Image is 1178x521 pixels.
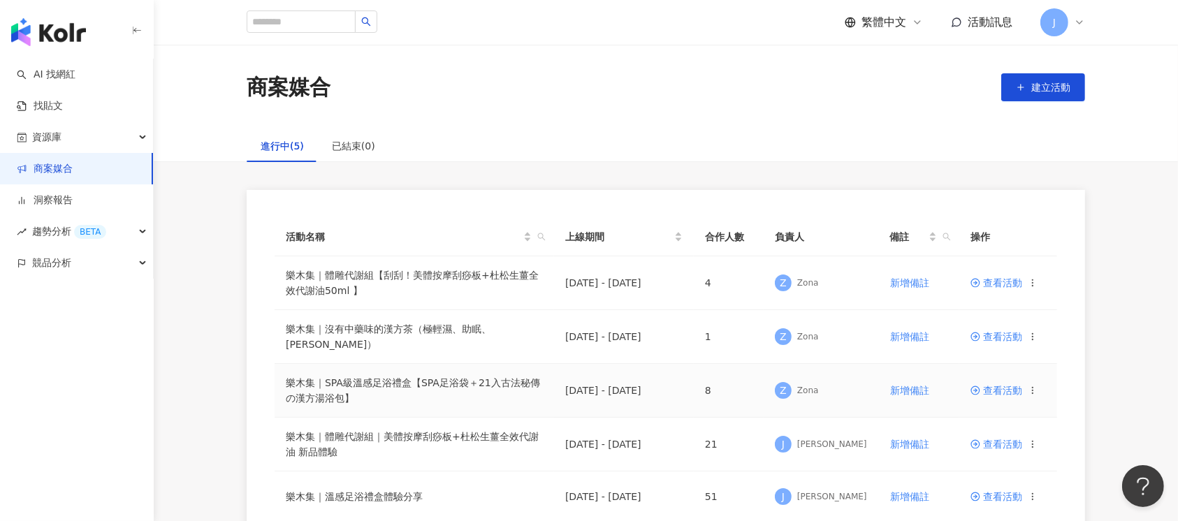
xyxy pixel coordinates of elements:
[554,310,694,364] td: [DATE] - [DATE]
[1031,82,1070,93] span: 建立活動
[275,364,554,418] td: 樂木集｜SPA級溫感足浴禮盒【SPA足浴袋＋21入古法秘傳の漢方湯浴包】
[890,331,929,342] span: 新增備註
[261,138,304,154] div: 進行中(5)
[694,218,764,256] th: 合作人數
[554,256,694,310] td: [DATE] - [DATE]
[940,226,954,247] span: search
[890,385,929,396] span: 新增備註
[554,418,694,471] td: [DATE] - [DATE]
[32,216,106,247] span: 趨勢分析
[694,364,764,418] td: 8
[275,310,554,364] td: 樂木集｜沒有中藥味的漢方茶（極輕濕、助眠、[PERSON_NAME]）
[889,430,930,458] button: 新增備註
[694,310,764,364] td: 1
[797,331,819,343] div: Zona
[889,269,930,297] button: 新增備註
[970,278,1022,288] a: 查看活動
[17,68,75,82] a: searchAI 找網紅
[890,491,929,502] span: 新增備註
[968,15,1012,29] span: 活動訊息
[565,229,671,244] span: 上線期間
[694,256,764,310] td: 4
[1001,73,1085,101] button: 建立活動
[970,492,1022,501] a: 查看活動
[889,323,930,351] button: 新增備註
[535,226,548,247] span: search
[959,218,1057,256] th: 操作
[780,329,787,344] span: Z
[537,233,546,241] span: search
[1053,15,1056,30] span: J
[890,277,929,288] span: 新增備註
[797,385,819,397] div: Zona
[861,15,906,30] span: 繁體中文
[275,256,554,310] td: 樂木集｜體雕代謝組【刮刮！美體按摩刮痧板+杜松生薑全效代謝油50ml 】
[889,376,930,404] button: 新增備註
[554,218,694,256] th: 上線期間
[970,386,1022,395] a: 查看活動
[797,491,867,503] div: [PERSON_NAME]
[17,193,73,207] a: 洞察報告
[275,218,554,256] th: 活動名稱
[890,439,929,450] span: 新增備註
[970,439,1022,449] a: 查看活動
[970,332,1022,342] a: 查看活動
[361,17,371,27] span: search
[332,138,375,154] div: 已結束(0)
[11,18,86,46] img: logo
[1122,465,1164,507] iframe: Help Scout Beacon - Open
[782,489,785,504] span: J
[275,418,554,471] td: 樂木集｜體雕代謝組｜美體按摩刮痧板+杜松生薑全效代謝油 新品體驗
[782,436,785,452] span: J
[797,439,867,450] div: [PERSON_NAME]
[878,218,959,256] th: 備註
[74,225,106,239] div: BETA
[32,247,71,279] span: 競品分析
[889,483,930,511] button: 新增備註
[17,99,63,113] a: 找貼文
[247,73,330,102] div: 商案媒合
[17,162,73,176] a: 商案媒合
[780,383,787,398] span: Z
[694,418,764,471] td: 21
[764,218,878,256] th: 負責人
[780,275,787,291] span: Z
[554,364,694,418] td: [DATE] - [DATE]
[286,229,521,244] span: 活動名稱
[943,233,951,241] span: search
[889,229,926,244] span: 備註
[17,227,27,237] span: rise
[797,277,819,289] div: Zona
[32,122,61,153] span: 資源庫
